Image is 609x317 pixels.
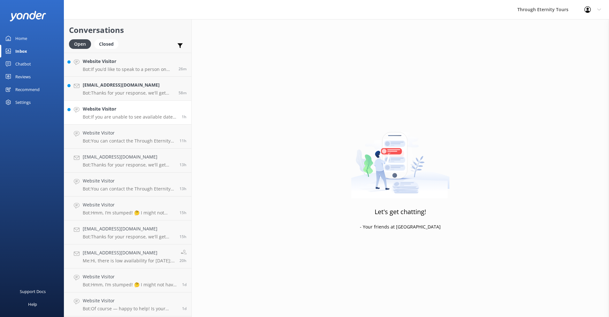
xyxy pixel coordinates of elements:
[179,162,187,167] span: Aug 27 2025 01:22am (UTC +02:00) Europe/Amsterdam
[83,105,177,112] h4: Website Visitor
[15,70,31,83] div: Reviews
[83,249,175,256] h4: [EMAIL_ADDRESS][DOMAIN_NAME]
[83,186,175,192] p: Bot: You can contact the Through Eternity Tours team at [PHONE_NUMBER] or [PHONE_NUMBER]. You can...
[15,96,31,109] div: Settings
[83,162,175,168] p: Bot: Thanks for your response, we'll get back to you as soon as we can during opening hours.
[83,58,174,65] h4: Website Visitor
[83,258,175,264] p: Me: Hi, there is low availability for [DATE]; however, I still see some spots available at this t...
[83,273,177,280] h4: Website Visitor
[83,282,177,288] p: Bot: Hmm, I’m stumped! 🤔 I might not have the answer to that one, but our amazing team definitely...
[83,225,175,232] h4: [EMAIL_ADDRESS][DOMAIN_NAME]
[182,114,187,120] span: Aug 27 2025 01:12pm (UTC +02:00) Europe/Amsterdam
[15,45,27,58] div: Inbox
[83,201,175,208] h4: Website Visitor
[64,101,191,125] a: Website VisitorBot:If you are unable to see available dates for the Saint Mark’s Basilica Night T...
[10,11,46,21] img: yonder-white-logo.png
[69,39,91,49] div: Open
[83,306,177,312] p: Bot: Of course — happy to help! Is your issue related to: - 🔄 Changing or canceling a tour - 📧 No...
[179,138,187,143] span: Aug 27 2025 03:10am (UTC +02:00) Europe/Amsterdam
[64,197,191,220] a: Website VisitorBot:Hmm, I’m stumped! 🤔 I might not have the answer to that one, but our amazing t...
[83,297,177,304] h4: Website Visitor
[83,153,175,160] h4: [EMAIL_ADDRESS][DOMAIN_NAME]
[15,58,31,70] div: Chatbot
[179,258,187,263] span: Aug 26 2025 06:16pm (UTC +02:00) Europe/Amsterdam
[69,40,94,47] a: Open
[182,306,187,311] span: Aug 26 2025 04:41am (UTC +02:00) Europe/Amsterdam
[64,244,191,268] a: [EMAIL_ADDRESS][DOMAIN_NAME]Me:Hi, there is low availability for [DATE]; however, I still see som...
[375,207,426,217] h3: Let's get chatting!
[15,32,27,45] div: Home
[179,186,187,191] span: Aug 27 2025 01:09am (UTC +02:00) Europe/Amsterdam
[83,81,174,89] h4: [EMAIL_ADDRESS][DOMAIN_NAME]
[28,298,37,311] div: Help
[94,40,122,47] a: Closed
[179,90,187,96] span: Aug 27 2025 01:28pm (UTC +02:00) Europe/Amsterdam
[69,24,187,36] h2: Conversations
[360,223,441,230] p: - Your friends at [GEOGRAPHIC_DATA]
[179,210,187,215] span: Aug 26 2025 10:34pm (UTC +02:00) Europe/Amsterdam
[83,138,175,144] p: Bot: You can contact the Through Eternity Tours team at [PHONE_NUMBER] or [PHONE_NUMBER]. You can...
[20,285,46,298] div: Support Docs
[64,220,191,244] a: [EMAIL_ADDRESS][DOMAIN_NAME]Bot:Thanks for your response, we'll get back to you as soon as we can...
[83,90,174,96] p: Bot: Thanks for your response, we'll get back to you as soon as we can during opening hours.
[64,173,191,197] a: Website VisitorBot:You can contact the Through Eternity Tours team at [PHONE_NUMBER] or [PHONE_NU...
[182,282,187,287] span: Aug 26 2025 10:08am (UTC +02:00) Europe/Amsterdam
[64,77,191,101] a: [EMAIL_ADDRESS][DOMAIN_NAME]Bot:Thanks for your response, we'll get back to you as soon as we can...
[83,66,174,72] p: Bot: If you’d like to speak to a person on the Through Eternity Tours team, please call [PHONE_NU...
[64,292,191,316] a: Website VisitorBot:Of course — happy to help! Is your issue related to: - 🔄 Changing or canceling...
[64,53,191,77] a: Website VisitorBot:If you’d like to speak to a person on the Through Eternity Tours team, please ...
[351,119,450,198] img: artwork of a man stealing a conversation from at giant smartphone
[15,83,40,96] div: Recommend
[83,210,175,216] p: Bot: Hmm, I’m stumped! 🤔 I might not have the answer to that one, but our amazing team definitely...
[64,149,191,173] a: [EMAIL_ADDRESS][DOMAIN_NAME]Bot:Thanks for your response, we'll get back to you as soon as we can...
[83,114,177,120] p: Bot: If you are unable to see available dates for the Saint Mark’s Basilica Night Tour, please co...
[83,129,175,136] h4: Website Visitor
[83,177,175,184] h4: Website Visitor
[179,66,187,72] span: Aug 27 2025 02:01pm (UTC +02:00) Europe/Amsterdam
[83,234,175,240] p: Bot: Thanks for your response, we'll get back to you as soon as we can during opening hours.
[179,234,187,239] span: Aug 26 2025 10:29pm (UTC +02:00) Europe/Amsterdam
[94,39,118,49] div: Closed
[64,125,191,149] a: Website VisitorBot:You can contact the Through Eternity Tours team at [PHONE_NUMBER] or [PHONE_NU...
[64,268,191,292] a: Website VisitorBot:Hmm, I’m stumped! 🤔 I might not have the answer to that one, but our amazing t...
